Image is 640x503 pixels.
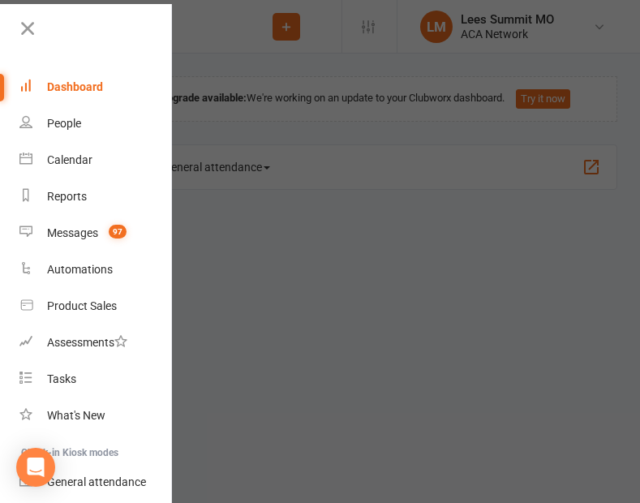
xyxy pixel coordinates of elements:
[19,215,173,251] a: Messages 97
[47,336,127,349] div: Assessments
[19,178,173,215] a: Reports
[47,153,92,166] div: Calendar
[47,475,146,488] div: General attendance
[47,80,103,93] div: Dashboard
[19,361,173,398] a: Tasks
[19,325,173,361] a: Assessments
[19,398,173,434] a: What's New
[47,117,81,130] div: People
[19,69,173,105] a: Dashboard
[47,299,117,312] div: Product Sales
[47,190,87,203] div: Reports
[47,372,76,385] div: Tasks
[19,288,173,325] a: Product Sales
[16,448,55,487] div: Open Intercom Messenger
[47,409,105,422] div: What's New
[19,464,173,501] a: General attendance kiosk mode
[47,263,113,276] div: Automations
[19,142,173,178] a: Calendar
[19,105,173,142] a: People
[47,226,98,239] div: Messages
[109,225,127,239] span: 97
[19,251,173,288] a: Automations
